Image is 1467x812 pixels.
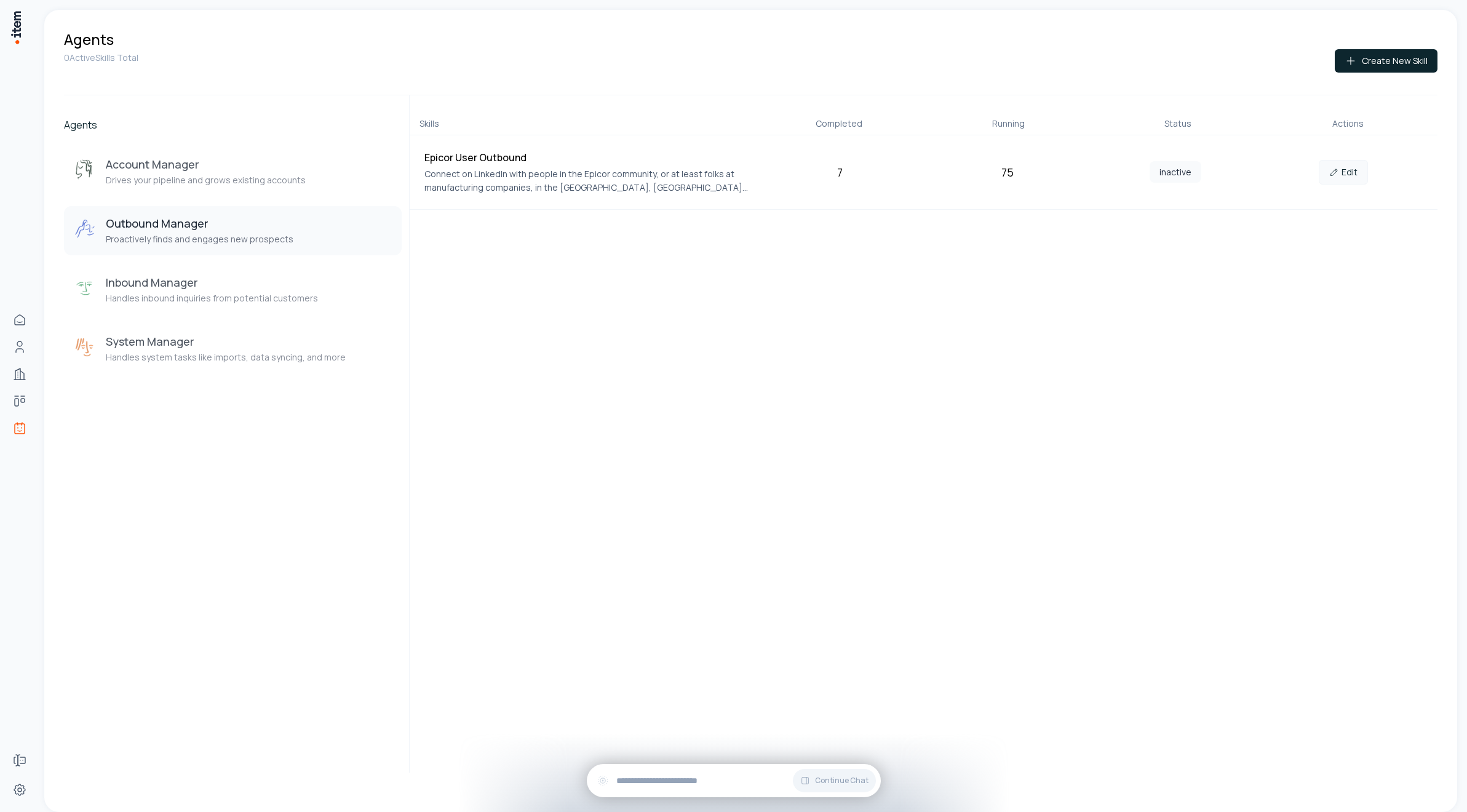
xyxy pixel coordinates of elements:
div: Running [929,117,1089,130]
a: Forms [7,748,32,773]
a: Edit [1319,160,1368,185]
a: People [7,335,32,359]
p: Handles system tasks like imports, data syncing, and more [106,351,346,364]
div: Status [1098,117,1258,130]
h3: Inbound Manager [106,275,318,290]
p: Connect on LinkedIn with people in the Epicor community, or at least folks at manufacturing compa... [424,167,750,194]
p: Proactively finds and engages new prospects [106,233,293,245]
h3: System Manager [106,334,346,349]
img: Outbound Manager [74,218,96,241]
a: Settings [7,778,32,802]
img: Item Brain Logo [10,10,22,45]
h3: Account Manager [106,157,306,172]
button: Create New Skill [1335,49,1437,73]
button: System ManagerSystem ManagerHandles system tasks like imports, data syncing, and more [64,324,402,373]
div: Continue Chat [587,764,881,797]
p: Drives your pipeline and grows existing accounts [106,174,306,186]
h2: Agents [64,117,402,132]
h4: Epicor User Outbound [424,150,750,165]
h3: Outbound Manager [106,216,293,231]
img: Account Manager [74,159,96,181]
button: Continue Chat [793,769,876,792]
a: Deals [7,389,32,413]
button: Inbound ManagerInbound ManagerHandles inbound inquiries from potential customers [64,265,402,314]
img: Inbound Manager [74,277,96,300]
div: Skills [419,117,749,130]
h1: Agents [64,30,114,49]
img: System Manager [74,336,96,359]
div: Completed [759,117,919,130]
button: Outbound ManagerOutbound ManagerProactively finds and engages new prospects [64,206,402,255]
a: Home [7,308,32,332]
p: 0 Active Skills Total [64,52,138,64]
p: Handles inbound inquiries from potential customers [106,292,318,304]
button: Account ManagerAccount ManagerDrives your pipeline and grows existing accounts [64,147,402,196]
span: Continue Chat [815,776,869,786]
div: 75 [929,164,1087,181]
a: Companies [7,362,32,386]
div: 7 [761,164,919,181]
span: inactive [1150,161,1201,183]
div: Actions [1268,117,1428,130]
a: Agents [7,416,32,440]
